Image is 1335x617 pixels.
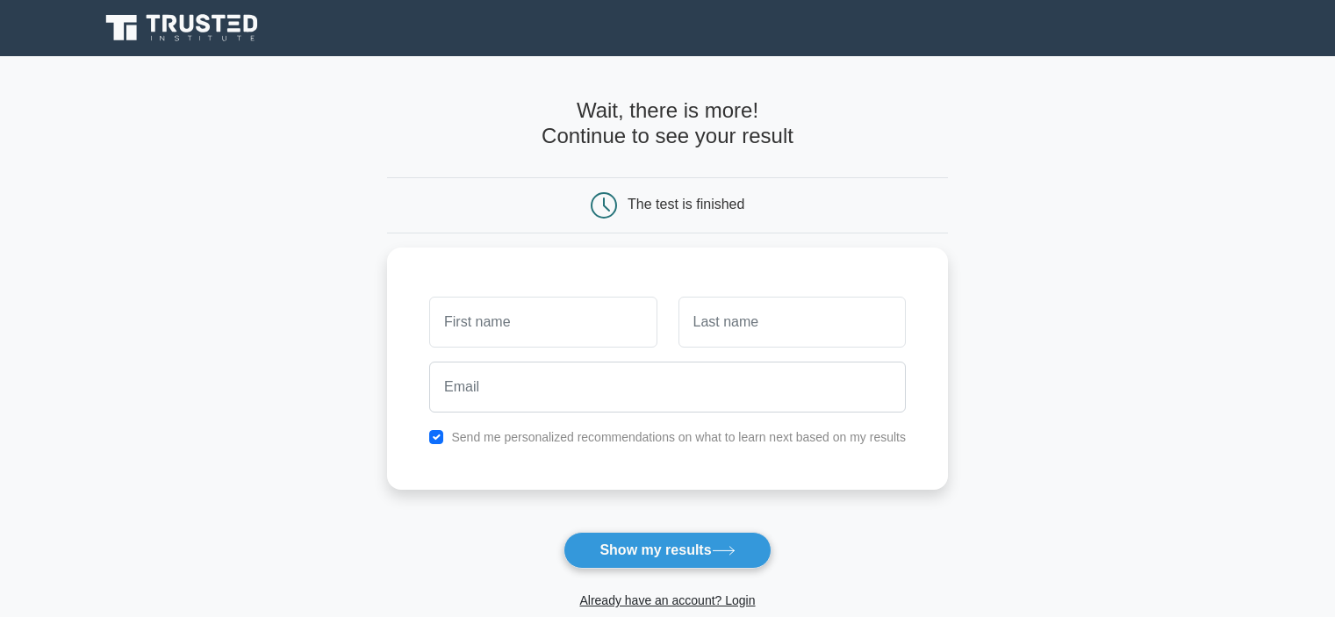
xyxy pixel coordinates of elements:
input: First name [429,297,657,348]
input: Last name [678,297,906,348]
div: The test is finished [628,197,744,212]
a: Already have an account? Login [579,593,755,607]
input: Email [429,362,906,413]
h4: Wait, there is more! Continue to see your result [387,98,948,149]
label: Send me personalized recommendations on what to learn next based on my results [451,430,906,444]
button: Show my results [563,532,771,569]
